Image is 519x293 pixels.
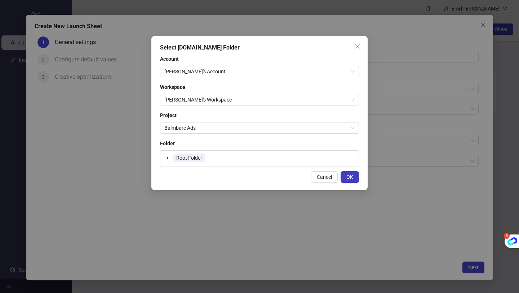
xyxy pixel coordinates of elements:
[346,174,353,180] span: OK
[176,155,202,161] span: Root Folder
[160,84,185,90] strong: Workspace
[160,43,359,52] div: Select [DOMAIN_NAME] Folder
[352,40,363,52] button: Close
[164,94,355,105] span: Rafihath's Workspace
[160,56,179,62] strong: Account
[164,66,355,77] span: Rafihath's Account
[173,154,205,162] span: Root Folder
[317,174,332,180] span: Cancel
[164,122,355,133] span: Balmbare Ads
[160,141,175,146] strong: Folder
[166,156,169,160] span: caret-down
[311,171,338,183] button: Cancel
[341,171,359,183] button: OK
[355,43,360,49] span: close
[160,112,177,118] strong: Project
